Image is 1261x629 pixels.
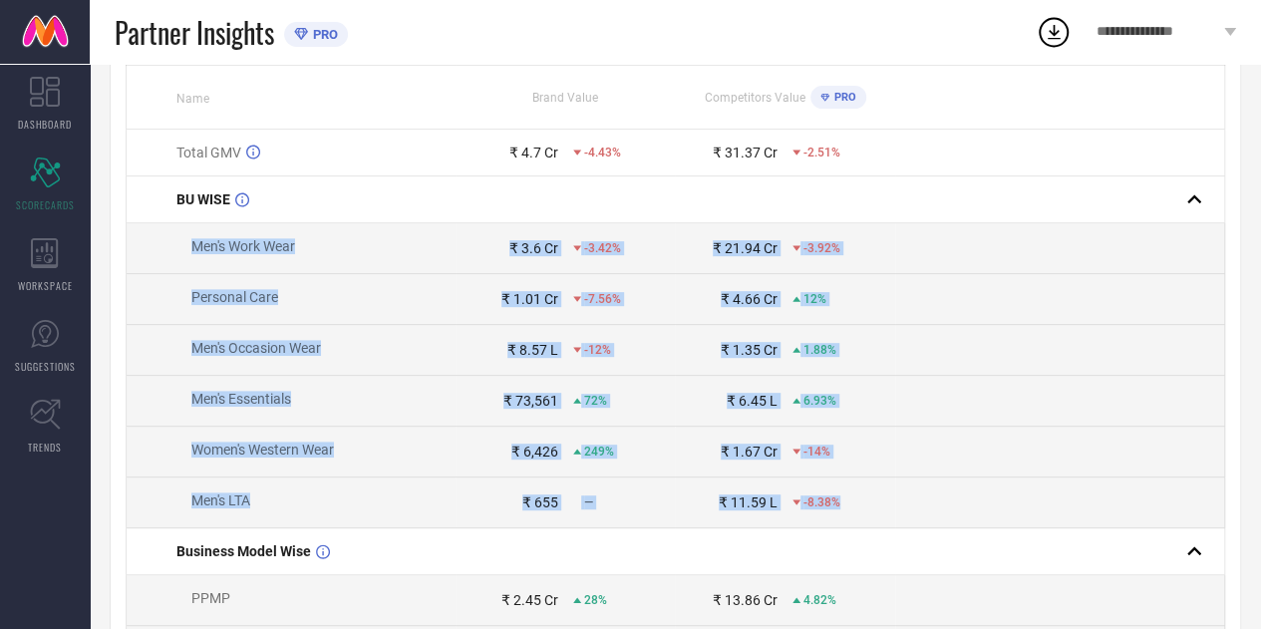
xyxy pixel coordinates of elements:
[584,495,593,509] span: —
[522,494,558,510] div: ₹ 655
[705,91,805,105] span: Competitors Value
[721,291,778,307] div: ₹ 4.66 Cr
[713,592,778,608] div: ₹ 13.86 Cr
[803,394,836,408] span: 6.93%
[803,343,836,357] span: 1.88%
[501,291,558,307] div: ₹ 1.01 Cr
[15,359,76,374] span: SUGGESTIONS
[509,240,558,256] div: ₹ 3.6 Cr
[191,590,230,606] span: PPMP
[511,444,558,460] div: ₹ 6,426
[713,145,778,160] div: ₹ 31.37 Cr
[503,393,558,409] div: ₹ 73,561
[176,145,241,160] span: Total GMV
[727,393,778,409] div: ₹ 6.45 L
[507,342,558,358] div: ₹ 8.57 L
[829,91,856,104] span: PRO
[1036,14,1072,50] div: Open download list
[18,117,72,132] span: DASHBOARD
[719,494,778,510] div: ₹ 11.59 L
[721,444,778,460] div: ₹ 1.67 Cr
[584,241,621,255] span: -3.42%
[584,593,607,607] span: 28%
[191,340,321,356] span: Men's Occasion Wear
[191,442,334,458] span: Women's Western Wear
[115,12,274,53] span: Partner Insights
[501,592,558,608] div: ₹ 2.45 Cr
[803,292,826,306] span: 12%
[584,292,621,306] span: -7.56%
[191,289,278,305] span: Personal Care
[803,495,840,509] span: -8.38%
[584,146,621,159] span: -4.43%
[803,593,836,607] span: 4.82%
[803,241,840,255] span: -3.92%
[584,394,607,408] span: 72%
[308,27,338,42] span: PRO
[191,492,250,508] span: Men's LTA
[584,445,614,459] span: 249%
[191,391,291,407] span: Men's Essentials
[713,240,778,256] div: ₹ 21.94 Cr
[803,146,840,159] span: -2.51%
[191,238,295,254] span: Men's Work Wear
[509,145,558,160] div: ₹ 4.7 Cr
[803,445,830,459] span: -14%
[176,543,311,559] span: Business Model Wise
[721,342,778,358] div: ₹ 1.35 Cr
[584,343,611,357] span: -12%
[176,191,230,207] span: BU WISE
[18,278,73,293] span: WORKSPACE
[532,91,598,105] span: Brand Value
[28,440,62,455] span: TRENDS
[16,197,75,212] span: SCORECARDS
[176,92,209,106] span: Name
